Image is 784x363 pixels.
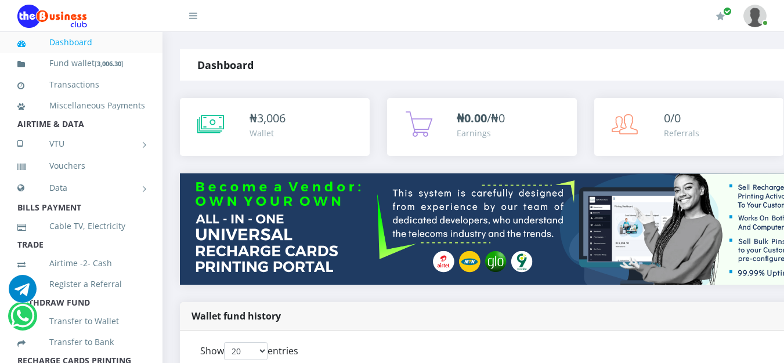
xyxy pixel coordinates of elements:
[594,98,784,156] a: 0/0 Referrals
[17,129,145,158] a: VTU
[95,59,124,68] small: [ ]
[457,110,487,126] b: ₦0.00
[17,71,145,98] a: Transactions
[224,342,268,360] select: Showentries
[17,173,145,202] a: Data
[17,308,145,335] a: Transfer to Wallet
[97,59,121,68] b: 3,006.30
[180,98,370,156] a: ₦3,006 Wallet
[716,12,725,21] i: Renew/Upgrade Subscription
[192,310,281,322] strong: Wallet fund history
[10,311,34,330] a: Chat for support
[457,127,505,139] div: Earnings
[197,58,254,72] strong: Dashboard
[17,153,145,179] a: Vouchers
[743,5,767,27] img: User
[457,110,505,126] span: /₦0
[17,329,145,355] a: Transfer to Bank
[664,110,681,126] span: 0/0
[17,50,145,77] a: Fund wallet[3,006.30]
[17,213,145,239] a: Cable TV, Electricity
[250,110,286,127] div: ₦
[200,342,298,360] label: Show entries
[250,127,286,139] div: Wallet
[17,250,145,277] a: Airtime -2- Cash
[257,110,286,126] span: 3,006
[664,127,699,139] div: Referrals
[17,5,87,28] img: Logo
[17,29,145,56] a: Dashboard
[17,92,145,119] a: Miscellaneous Payments
[17,271,145,297] a: Register a Referral
[9,284,37,303] a: Chat for support
[723,7,732,16] span: Renew/Upgrade Subscription
[387,98,577,156] a: ₦0.00/₦0 Earnings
